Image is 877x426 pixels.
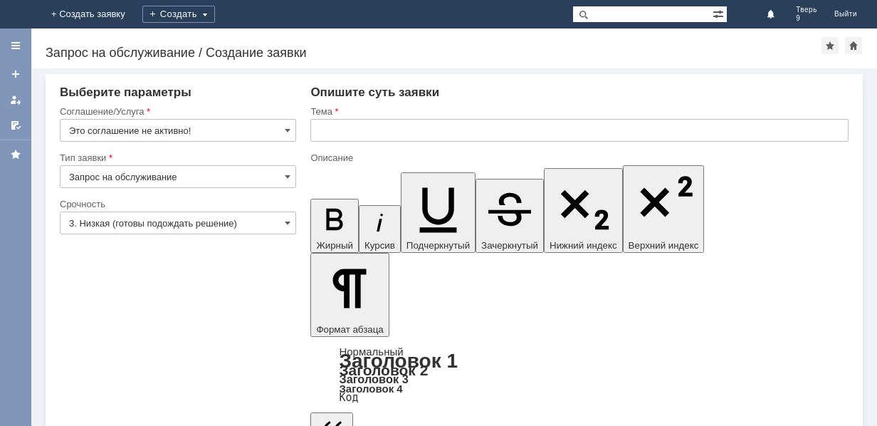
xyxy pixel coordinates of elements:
[60,199,293,209] div: Срочность
[359,205,401,253] button: Курсив
[60,153,293,162] div: Тип заявки
[4,88,27,111] a: Мои заявки
[310,199,359,253] button: Жирный
[310,107,846,116] div: Тема
[845,37,862,54] div: Сделать домашней страницей
[339,362,428,378] a: Заголовок 2
[713,6,727,20] span: Расширенный поиск
[339,346,403,358] a: Нормальный
[364,240,395,251] span: Курсив
[796,14,817,23] span: 9
[821,37,839,54] div: Добавить в избранное
[550,240,617,251] span: Нижний индекс
[339,383,402,395] a: Заголовок 4
[60,85,191,99] span: Выберите параметры
[476,179,544,253] button: Зачеркнутый
[406,240,470,251] span: Подчеркнутый
[142,6,215,23] div: Создать
[4,63,27,85] a: Создать заявку
[339,373,408,385] a: Заголовок 3
[316,324,383,335] span: Формат абзаца
[316,240,353,251] span: Жирный
[310,85,439,99] span: Опишите суть заявки
[796,6,817,14] span: Тверь
[401,172,476,253] button: Подчеркнутый
[623,165,705,253] button: Верхний индекс
[481,240,538,251] span: Зачеркнутый
[544,168,623,253] button: Нижний индекс
[310,153,846,162] div: Описание
[629,240,699,251] span: Верхний индекс
[339,391,358,404] a: Код
[310,253,389,337] button: Формат абзаца
[4,114,27,137] a: Мои согласования
[46,46,821,60] div: Запрос на обслуживание / Создание заявки
[60,107,293,116] div: Соглашение/Услуга
[339,350,458,372] a: Заголовок 1
[310,347,849,402] div: Формат абзаца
